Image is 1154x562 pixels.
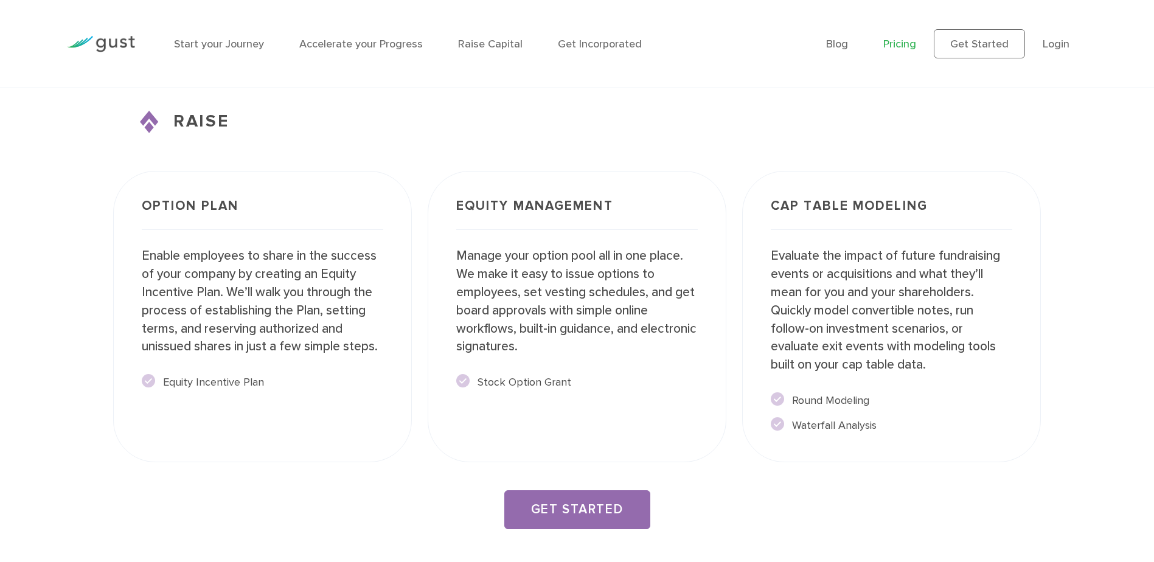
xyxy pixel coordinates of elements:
[142,199,383,230] h3: Option Plan
[771,392,1012,409] li: Round Modeling
[140,111,159,133] img: Raise Icon X2
[883,38,916,50] a: Pricing
[458,38,523,50] a: Raise Capital
[934,29,1025,58] a: Get Started
[456,374,698,390] li: Stock Option Grant
[113,109,1041,134] h3: RAISE
[771,199,1012,230] h3: Cap Table Modeling
[504,490,650,529] a: GET STARTED
[771,247,1012,374] p: Evaluate the impact of future fundraising events or acquisitions and what they’ll mean for you an...
[142,247,383,356] p: Enable employees to share in the success of your company by creating an Equity Incentive Plan. We...
[456,199,698,230] h3: Equity Management
[142,374,383,390] li: Equity Incentive Plan
[1043,38,1069,50] a: Login
[826,38,848,50] a: Blog
[771,417,1012,434] li: Waterfall Analysis
[174,38,264,50] a: Start your Journey
[456,247,698,356] p: Manage your option pool all in one place. We make it easy to issue options to employees, set vest...
[67,36,135,52] img: Gust Logo
[558,38,642,50] a: Get Incorporated
[299,38,423,50] a: Accelerate your Progress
